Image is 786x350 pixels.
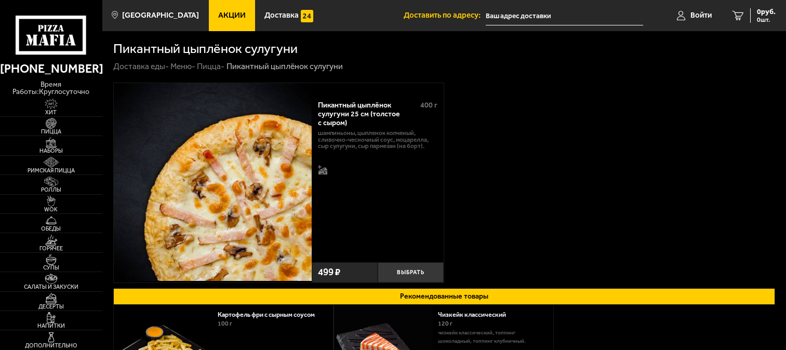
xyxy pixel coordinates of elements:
[438,320,452,327] span: 120 г
[227,61,343,72] div: Пикантный цыплёнок сулугуни
[438,311,514,318] a: Чизкейк классический
[438,329,545,345] p: Чизкейк классический, топпинг шоколадный, топпинг клубничный.
[218,11,246,19] span: Акции
[218,311,323,318] a: Картофель фри с сырным соусом
[318,267,340,277] span: 499 ₽
[378,262,444,282] button: Выбрать
[113,288,775,305] button: Рекомендованные товары
[113,61,169,71] a: Доставка еды-
[197,61,224,71] a: Пицца-
[113,42,298,55] h1: Пикантный цыплёнок сулугуни
[486,6,643,25] input: Ваш адрес доставки
[301,10,313,22] img: 15daf4d41897b9f0e9f617042186c801.svg
[264,11,299,19] span: Доставка
[122,11,199,19] span: [GEOGRAPHIC_DATA]
[114,83,312,282] a: Пикантный цыплёнок сулугуни 25 см (толстое с сыром)
[757,8,776,16] span: 0 руб.
[420,101,437,110] span: 400 г
[114,83,312,281] img: Пикантный цыплёнок сулугуни 25 см (толстое с сыром)
[690,11,712,19] span: Войти
[170,61,195,71] a: Меню-
[218,320,232,327] span: 100 г
[318,130,437,150] p: шампиньоны, цыпленок копченый, сливочно-чесночный соус, моцарелла, сыр сулугуни, сыр пармезан (на...
[757,17,776,23] span: 0 шт.
[404,11,486,19] span: Доставить по адресу:
[318,101,413,127] div: Пикантный цыплёнок сулугуни 25 см (толстое с сыром)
